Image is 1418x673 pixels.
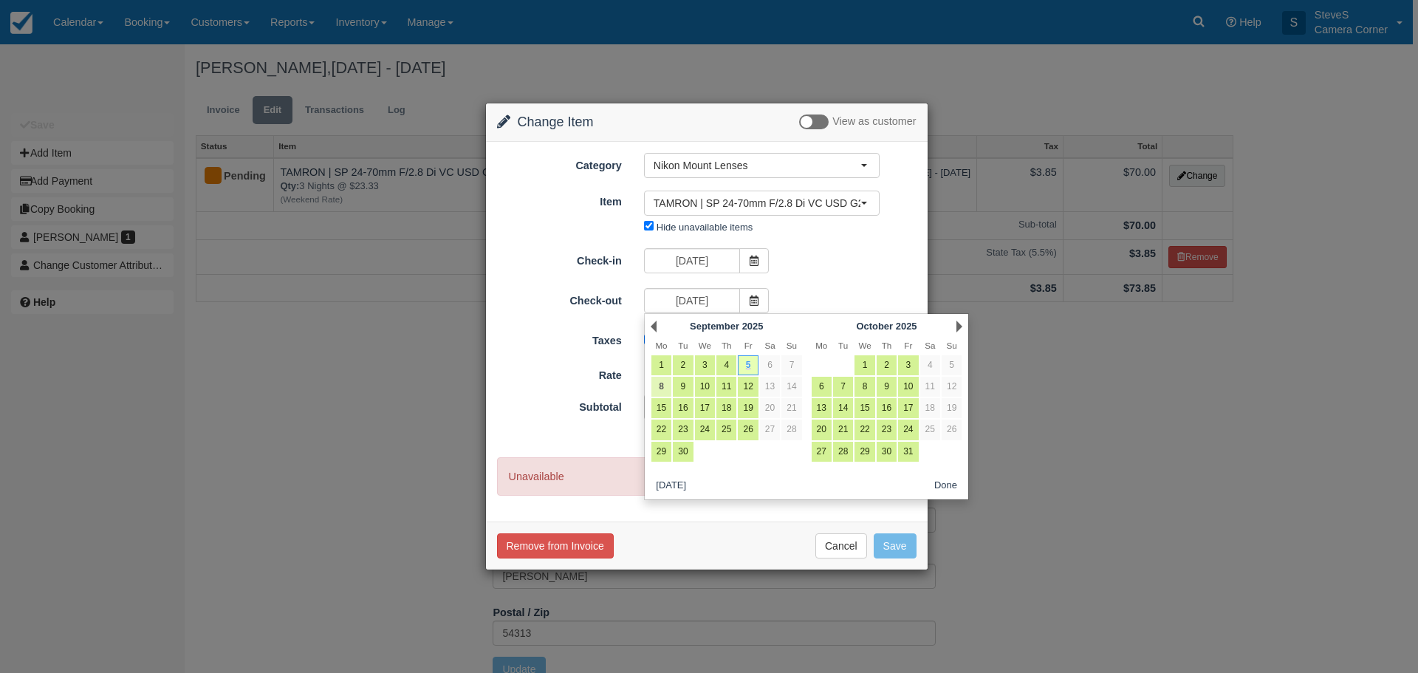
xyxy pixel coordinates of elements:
a: 29 [651,442,671,462]
a: 24 [898,420,918,440]
span: Friday [904,341,912,350]
a: 28 [781,420,801,440]
a: 6 [812,377,832,397]
a: 4 [920,355,940,375]
a: 12 [942,377,962,397]
button: Save [874,533,917,558]
a: 5 [738,355,758,375]
span: October [856,321,893,332]
a: 3 [695,355,715,375]
a: 10 [898,377,918,397]
span: Tuesday [678,341,688,350]
a: 29 [854,442,874,462]
a: 20 [760,398,780,418]
a: 24 [695,420,715,440]
a: 22 [651,420,671,440]
span: Change Item [518,115,594,129]
a: 30 [673,442,693,462]
a: 14 [833,398,853,418]
a: Prev [651,321,657,332]
a: Next [956,321,962,332]
label: Check-in [486,248,633,269]
a: 19 [738,398,758,418]
span: Wednesday [858,341,871,350]
span: Friday [744,341,753,350]
span: Saturday [764,341,775,350]
a: 20 [812,420,832,440]
a: 27 [760,420,780,440]
button: TAMRON | SP 24-70mm F/2.8 Di VC USD G2 Nikon [644,191,880,216]
a: 31 [898,442,918,462]
span: Tuesday [838,341,848,350]
span: View as customer [832,116,916,128]
span: Monday [815,341,827,350]
a: 11 [716,377,736,397]
span: Sunday [787,341,797,350]
span: September [690,321,739,332]
a: 7 [833,377,853,397]
a: 1 [651,355,671,375]
a: 2 [877,355,897,375]
span: Thursday [882,341,892,350]
a: 27 [812,442,832,462]
button: Done [928,477,963,496]
span: 2025 [896,321,917,332]
a: 23 [877,420,897,440]
a: 21 [833,420,853,440]
a: 23 [673,420,693,440]
span: Thursday [722,341,732,350]
a: 9 [877,377,897,397]
a: 13 [760,377,780,397]
a: 21 [781,398,801,418]
a: 17 [898,398,918,418]
a: 18 [716,398,736,418]
a: 25 [716,420,736,440]
a: 9 [673,377,693,397]
span: Monday [655,341,667,350]
a: 1 [854,355,874,375]
a: 4 [716,355,736,375]
a: 22 [854,420,874,440]
span: TAMRON | SP 24-70mm F/2.8 Di VC USD G2 Nikon [654,196,860,211]
a: 7 [781,355,801,375]
a: 5 [942,355,962,375]
a: 19 [942,398,962,418]
a: 13 [812,398,832,418]
span: 2025 [742,321,764,332]
label: Hide unavailable items [657,222,753,233]
a: 15 [854,398,874,418]
span: Nikon Mount Lenses [654,158,860,173]
label: Item [486,189,633,210]
a: 8 [854,377,874,397]
a: 18 [920,398,940,418]
a: 6 [760,355,780,375]
a: 14 [781,377,801,397]
a: 26 [738,420,758,440]
a: 3 [898,355,918,375]
button: Remove from Invoice [497,533,614,558]
label: Category [486,153,633,174]
a: 11 [920,377,940,397]
label: Subtotal [486,394,633,415]
a: 16 [877,398,897,418]
button: Nikon Mount Lenses [644,153,880,178]
a: 25 [920,420,940,440]
label: Check-out [486,288,633,309]
a: 16 [673,398,693,418]
label: Rate [486,363,633,383]
a: 17 [695,398,715,418]
button: Cancel [815,533,867,558]
span: Wednesday [699,341,711,350]
a: 8 [651,377,671,397]
a: 26 [942,420,962,440]
a: 2 [673,355,693,375]
span: Sunday [947,341,957,350]
a: 15 [651,398,671,418]
p: Unavailable [497,457,917,496]
label: Taxes [486,328,633,349]
span: Saturday [925,341,935,350]
button: [DATE] [651,477,692,496]
a: 12 [738,377,758,397]
a: 30 [877,442,897,462]
a: 10 [695,377,715,397]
